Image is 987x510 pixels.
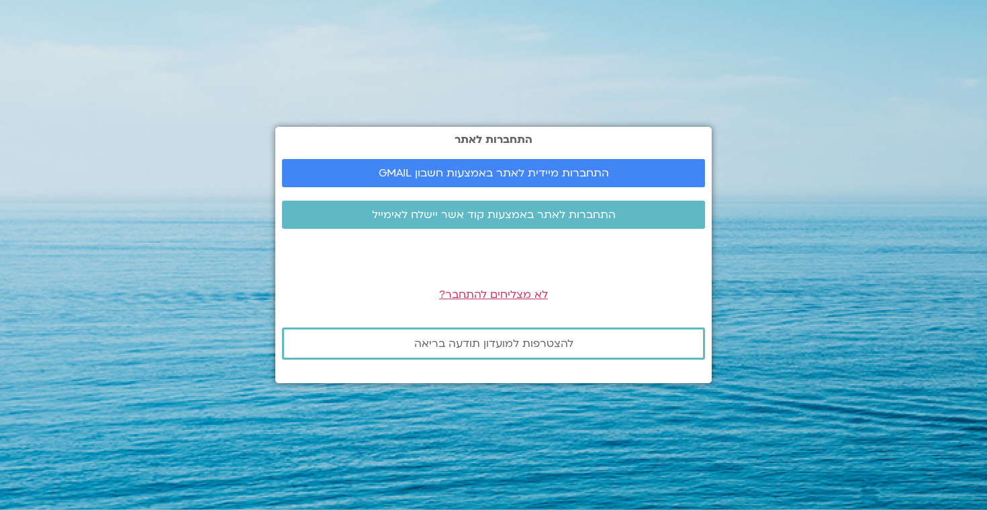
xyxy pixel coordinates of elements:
a: להצטרפות למועדון תודעה בריאה [282,327,705,360]
a: לא מצליחים להתחבר? [439,287,548,302]
span: התחברות לאתר באמצעות קוד אשר יישלח לאימייל [372,209,616,221]
span: התחברות מיידית לאתר באמצעות חשבון GMAIL [379,167,609,179]
span: להצטרפות למועדון תודעה בריאה [414,338,573,350]
h2: התחברות לאתר [282,134,705,146]
a: התחברות מיידית לאתר באמצעות חשבון GMAIL [282,159,705,187]
a: התחברות לאתר באמצעות קוד אשר יישלח לאימייל [282,201,705,229]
